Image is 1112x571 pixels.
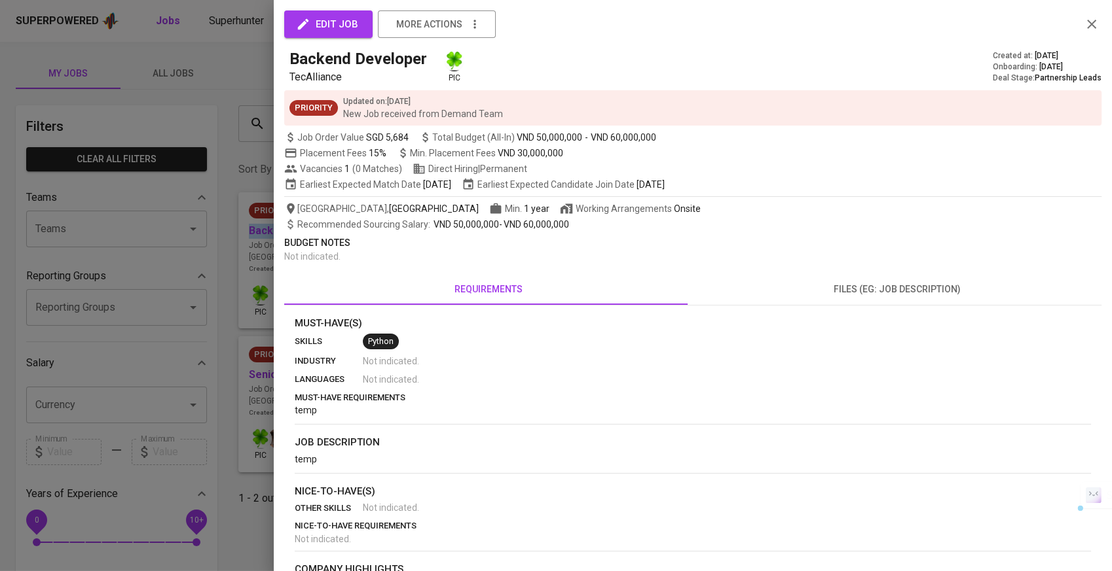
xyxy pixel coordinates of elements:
span: Working Arrangements [560,202,701,215]
p: languages [295,373,363,386]
span: [GEOGRAPHIC_DATA] , [284,202,479,215]
span: temp [295,454,317,464]
span: [DATE] [423,178,451,191]
span: Not indicated . [363,355,419,368]
p: nice-to-have requirements [295,519,1091,532]
span: 15% [369,148,386,158]
div: Created at : [993,50,1102,61]
span: requirements [292,281,685,298]
span: VND 50,000,000 [517,131,582,144]
span: Not indicated . [295,534,351,544]
span: more actions [396,16,462,33]
span: Min. [505,203,549,214]
span: Not indicated . [363,501,419,514]
span: Placement Fees [300,148,386,158]
span: Recommended Sourcing Salary : [297,219,432,230]
span: Earliest Expected Match Date [284,178,451,191]
span: Vacancies ( 0 Matches ) [284,162,402,175]
button: edit job [284,10,373,38]
div: Onsite [674,202,701,215]
h5: Backend Developer [289,48,427,69]
span: Direct Hiring | Permanent [413,162,527,175]
p: industry [295,355,363,368]
span: VND 60,000,000 [504,219,569,230]
p: Updated on : [DATE] [343,95,503,107]
span: Priority [289,102,338,114]
img: f9493b8c-82b8-4f41-8722-f5d69bb1b761.jpg [444,51,464,71]
span: Total Budget (All-In) [419,131,656,144]
p: must-have requirements [295,391,1091,404]
span: Earliest Expected Candidate Join Date [462,178,665,191]
span: - [297,218,569,231]
p: job description [295,435,1091,450]
p: Budget Notes [284,236,1102,250]
span: 1 [343,162,350,175]
span: Python [363,336,399,348]
span: VND 30,000,000 [498,148,563,158]
span: [DATE] [637,178,665,191]
span: Partnership Leads [1035,73,1102,82]
span: 1 year [524,203,549,214]
span: Min. Placement Fees [410,148,563,158]
span: files (eg: job description) [701,281,1094,298]
span: Job Order Value [284,131,409,144]
span: VND 60,000,000 [591,131,656,144]
div: Deal Stage : [993,73,1102,84]
span: VND 50,000,000 [434,219,499,230]
span: [DATE] [1039,61,1063,73]
span: Not indicated . [284,251,341,262]
span: Not indicated . [363,373,419,386]
p: Must-Have(s) [295,316,1091,331]
span: edit job [299,16,358,33]
button: more actions [378,10,496,38]
span: SGD 5,684 [366,131,409,144]
p: skills [295,335,363,348]
span: [GEOGRAPHIC_DATA] [389,202,479,215]
p: other skills [295,502,363,515]
div: Onboarding : [993,61,1102,73]
span: - [585,131,588,144]
p: nice-to-have(s) [295,484,1091,499]
span: TecAlliance [289,71,342,83]
div: pic [443,50,466,84]
span: temp [295,405,317,415]
p: New Job received from Demand Team [343,107,503,120]
span: [DATE] [1035,50,1058,61]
